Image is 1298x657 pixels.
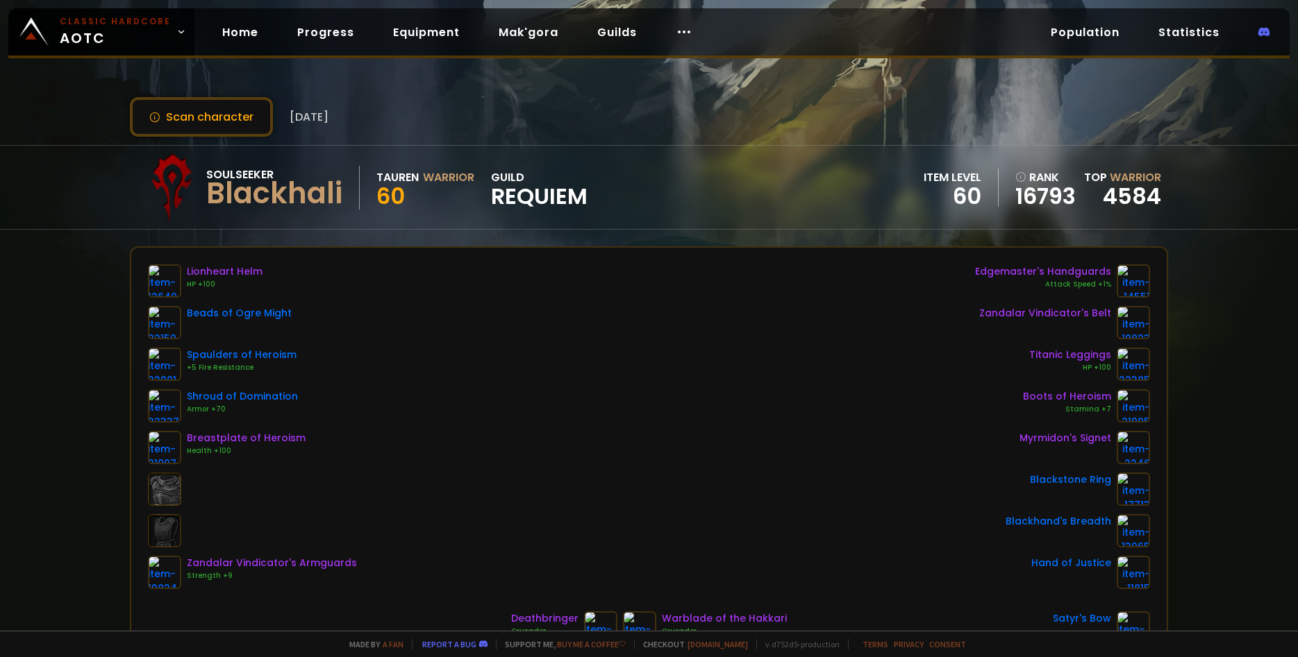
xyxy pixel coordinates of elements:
[383,639,403,649] a: a fan
[1031,556,1111,570] div: Hand of Justice
[148,556,181,589] img: item-19824
[756,639,840,649] span: v. d752d5 - production
[148,389,181,423] img: item-22337
[422,639,476,649] a: Report a bug
[1147,18,1231,46] a: Statistics
[206,183,342,204] div: Blackhali
[1117,306,1150,339] img: item-19823
[1029,362,1111,373] div: HP +100
[1117,556,1150,589] img: item-11815
[341,639,403,649] span: Made by
[206,166,342,183] div: Soulseeker
[286,18,365,46] a: Progress
[1117,431,1150,464] img: item-2246
[634,639,748,649] span: Checkout
[376,180,405,212] span: 60
[187,279,263,290] div: HP +100
[557,639,626,649] a: Buy me a coffee
[488,18,569,46] a: Mak'gora
[1117,389,1150,423] img: item-21995
[148,306,181,339] img: item-22150
[924,169,981,186] div: item level
[187,389,298,404] div: Shroud of Domination
[187,404,298,415] div: Armor +70
[1023,389,1111,404] div: Boots of Heroism
[60,15,171,49] span: AOTC
[511,626,579,637] div: Crusader
[491,169,588,207] div: guild
[1117,264,1150,298] img: item-14551
[662,611,787,626] div: Warblade of the Hakkari
[863,639,888,649] a: Terms
[187,306,292,321] div: Beads of Ogre Might
[290,108,328,126] span: [DATE]
[1020,431,1111,445] div: Myrmidon's Signet
[376,169,419,186] div: Tauren
[148,348,181,381] img: item-22001
[148,264,181,298] img: item-12640
[423,169,474,186] div: Warrior
[975,279,1111,290] div: Attack Speed +1%
[187,570,357,581] div: Strength +9
[382,18,471,46] a: Equipment
[187,431,306,445] div: Breastplate of Heroism
[187,556,357,570] div: Zandalar Vindicator's Armguards
[929,639,966,649] a: Consent
[1117,348,1150,381] img: item-22385
[1015,186,1076,207] a: 16793
[924,186,981,207] div: 60
[1023,404,1111,415] div: Stamina +7
[1015,169,1076,186] div: rank
[187,264,263,279] div: Lionheart Helm
[8,8,194,56] a: Classic HardcoreAOTC
[148,431,181,464] img: item-21997
[688,639,748,649] a: [DOMAIN_NAME]
[1117,472,1150,506] img: item-17713
[1103,180,1161,212] a: 4584
[1110,169,1161,185] span: Warrior
[130,97,273,137] button: Scan character
[211,18,269,46] a: Home
[1053,611,1111,626] div: Satyr's Bow
[1117,514,1150,547] img: item-13965
[187,445,306,457] div: Health +100
[623,611,656,645] img: item-19866
[975,264,1111,279] div: Edgemaster's Handguards
[584,611,617,645] img: item-17068
[511,611,579,626] div: Deathbringer
[662,626,787,637] div: Crusader
[894,639,924,649] a: Privacy
[1040,18,1131,46] a: Population
[1006,514,1111,529] div: Blackhand's Breadth
[491,186,588,207] span: Requiem
[586,18,648,46] a: Guilds
[496,639,626,649] span: Support me,
[1084,169,1161,186] div: Top
[1030,472,1111,487] div: Blackstone Ring
[187,362,297,373] div: +5 Fire Resistance
[60,15,171,28] small: Classic Hardcore
[1029,348,1111,362] div: Titanic Leggings
[187,348,297,362] div: Spaulders of Heroism
[1117,611,1150,645] img: item-18323
[979,306,1111,321] div: Zandalar Vindicator's Belt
